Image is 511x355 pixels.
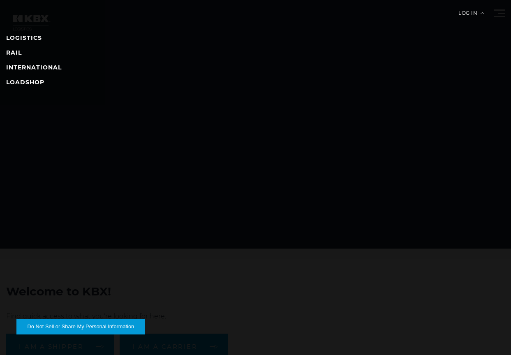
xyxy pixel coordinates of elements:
div: Log in [458,11,484,22]
a: INTERNATIONAL [6,64,62,71]
a: LOGISTICS [6,34,42,41]
a: RAIL [6,49,22,56]
button: Do Not Sell or Share My Personal Information [16,319,145,334]
img: arrow [481,12,484,14]
a: LOADSHOP [6,78,44,86]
